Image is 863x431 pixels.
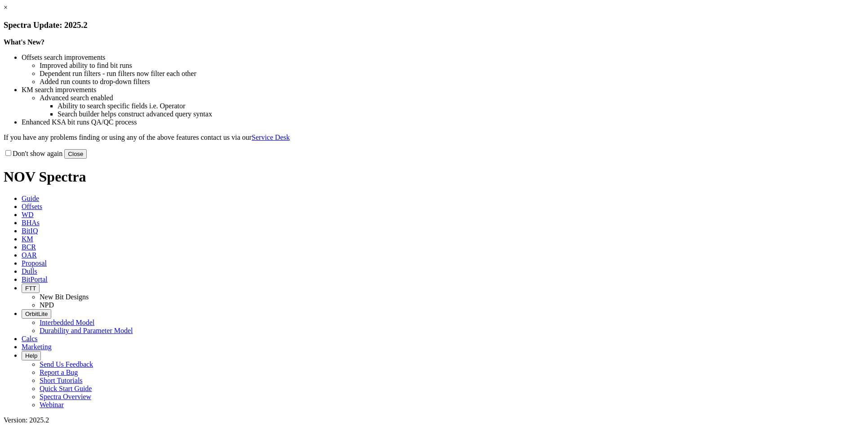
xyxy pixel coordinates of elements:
li: Search builder helps construct advanced query syntax [58,110,859,118]
li: Enhanced KSA bit runs QA/QC process [22,118,859,126]
span: FTT [25,285,36,292]
span: BHAs [22,219,40,227]
li: Ability to search specific fields i.e. Operator [58,102,859,110]
span: Proposal [22,259,47,267]
span: Guide [22,195,39,202]
a: NPD [40,301,54,309]
span: Calcs [22,335,38,342]
span: WD [22,211,34,218]
span: OAR [22,251,37,259]
span: Offsets [22,203,42,210]
a: Short Tutorials [40,377,83,384]
div: Version: 2025.2 [4,416,859,424]
span: BitPortal [22,275,48,283]
a: Send Us Feedback [40,360,93,368]
span: BCR [22,243,36,251]
p: If you have any problems finding or using any of the above features contact us via our [4,133,859,142]
span: Marketing [22,343,52,351]
li: Improved ability to find bit runs [40,62,859,70]
strong: What's New? [4,38,44,46]
a: Interbedded Model [40,319,94,326]
a: Spectra Overview [40,393,91,400]
a: Quick Start Guide [40,385,92,392]
a: Webinar [40,401,64,409]
h1: NOV Spectra [4,169,859,185]
h3: Spectra Update: 2025.2 [4,20,859,30]
li: Added run counts to drop-down filters [40,78,859,86]
a: × [4,4,8,11]
li: Offsets search improvements [22,53,859,62]
a: Durability and Parameter Model [40,327,133,334]
li: Dependent run filters - run filters now filter each other [40,70,859,78]
input: Don't show again [5,150,11,156]
a: New Bit Designs [40,293,89,301]
span: KM [22,235,33,243]
a: Service Desk [252,133,290,141]
li: Advanced search enabled [40,94,859,102]
label: Don't show again [4,150,62,157]
a: Report a Bug [40,369,78,376]
span: BitIQ [22,227,38,235]
li: KM search improvements [22,86,859,94]
span: OrbitLite [25,311,48,317]
span: Help [25,352,37,359]
button: Close [64,149,87,159]
span: Dulls [22,267,37,275]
